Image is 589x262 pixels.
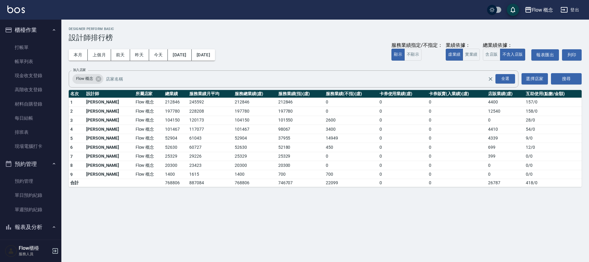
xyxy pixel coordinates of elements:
td: Flow 概念 [134,170,164,179]
td: Flow 概念 [134,116,164,125]
h3: 設計師排行榜 [69,33,582,42]
span: 9 [70,172,73,177]
td: [PERSON_NAME] [85,134,134,143]
a: 排班表 [2,125,59,139]
td: 4400 [487,98,524,107]
td: Flow 概念 [134,125,164,134]
td: [PERSON_NAME] [85,161,134,170]
span: 3 [70,118,73,123]
a: 單日預約紀錄 [2,188,59,202]
div: Flow 概念 [532,6,553,14]
td: 0 [427,143,487,152]
td: 0 [378,116,427,125]
button: Clear [486,75,495,83]
div: 業績依據： [446,42,480,49]
button: [DATE] [192,49,215,61]
td: 29226 [188,152,233,161]
td: 245592 [188,98,233,107]
td: 0 [427,98,487,107]
td: 101467 [164,125,188,134]
span: 2 [70,109,73,114]
td: 0 [427,107,487,116]
td: 157 / 0 [524,98,582,107]
img: Person [5,245,17,257]
td: 52180 [277,143,324,152]
button: 上個月 [88,49,111,61]
button: 不含入店販 [500,49,525,61]
td: 212846 [277,98,324,107]
td: 52904 [233,134,277,143]
td: 1615 [188,170,233,179]
td: 9 / 0 [524,134,582,143]
th: 卡券使用業績(虛) [378,90,427,98]
td: 0 [427,134,487,143]
a: 現金收支登錄 [2,69,59,83]
a: 帳單列表 [2,54,59,69]
td: 212846 [233,98,277,107]
td: 0 [324,107,378,116]
td: 101467 [233,125,277,134]
button: 預約管理 [2,156,59,172]
td: 0 [378,134,427,143]
td: 104150 [164,116,188,125]
th: 服務總業績(虛) [233,90,277,98]
div: Flow 概念 [72,74,103,84]
td: [PERSON_NAME] [85,125,134,134]
td: 746707 [277,179,324,187]
td: [PERSON_NAME] [85,107,134,116]
td: 61043 [188,134,233,143]
th: 店販業績(虛) [487,90,524,98]
td: 418 / 0 [524,179,582,187]
button: 列印 [562,49,582,61]
span: 7 [70,154,73,159]
td: 2600 [324,116,378,125]
td: 768806 [233,179,277,187]
button: 選擇店家 [522,73,548,84]
td: 0 [427,170,487,179]
h5: Flow櫃檯 [19,245,50,251]
div: 服務業績指定/不指定： [391,42,443,49]
td: 0 [487,170,524,179]
td: 0 [378,125,427,134]
td: 0 [427,161,487,170]
td: 0 / 0 [524,161,582,170]
td: 0 [324,98,378,107]
td: 0 / 0 [524,170,582,179]
table: a dense table [69,90,582,187]
td: 0 [378,152,427,161]
label: 加入店家 [73,68,86,72]
td: 0 [427,179,487,187]
td: [PERSON_NAME] [85,116,134,125]
td: 60727 [188,143,233,152]
td: 228208 [188,107,233,116]
td: Flow 概念 [134,161,164,170]
td: 23423 [188,161,233,170]
td: 0 [487,161,524,170]
td: 20300 [164,161,188,170]
td: 0 [378,170,427,179]
span: 6 [70,145,73,150]
input: 店家名稱 [104,73,499,84]
th: 名次 [69,90,85,98]
th: 互助使用(點數/金額) [524,90,582,98]
td: 0 [378,98,427,107]
td: 212846 [164,98,188,107]
a: 每日結帳 [2,111,59,125]
td: Flow 概念 [134,152,164,161]
td: 20300 [277,161,324,170]
td: 0 [427,125,487,134]
td: 0 [378,161,427,170]
span: 8 [70,163,73,168]
td: 合計 [69,179,85,187]
button: 實業績 [463,49,480,61]
a: 材料自購登錄 [2,97,59,111]
button: 昨天 [130,49,149,61]
td: 1400 [164,170,188,179]
span: Flow 概念 [72,76,97,82]
a: 高階收支登錄 [2,83,59,97]
td: 399 [487,152,524,161]
td: Flow 概念 [134,143,164,152]
td: 12540 [487,107,524,116]
td: 887084 [188,179,233,187]
td: 98067 [277,125,324,134]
